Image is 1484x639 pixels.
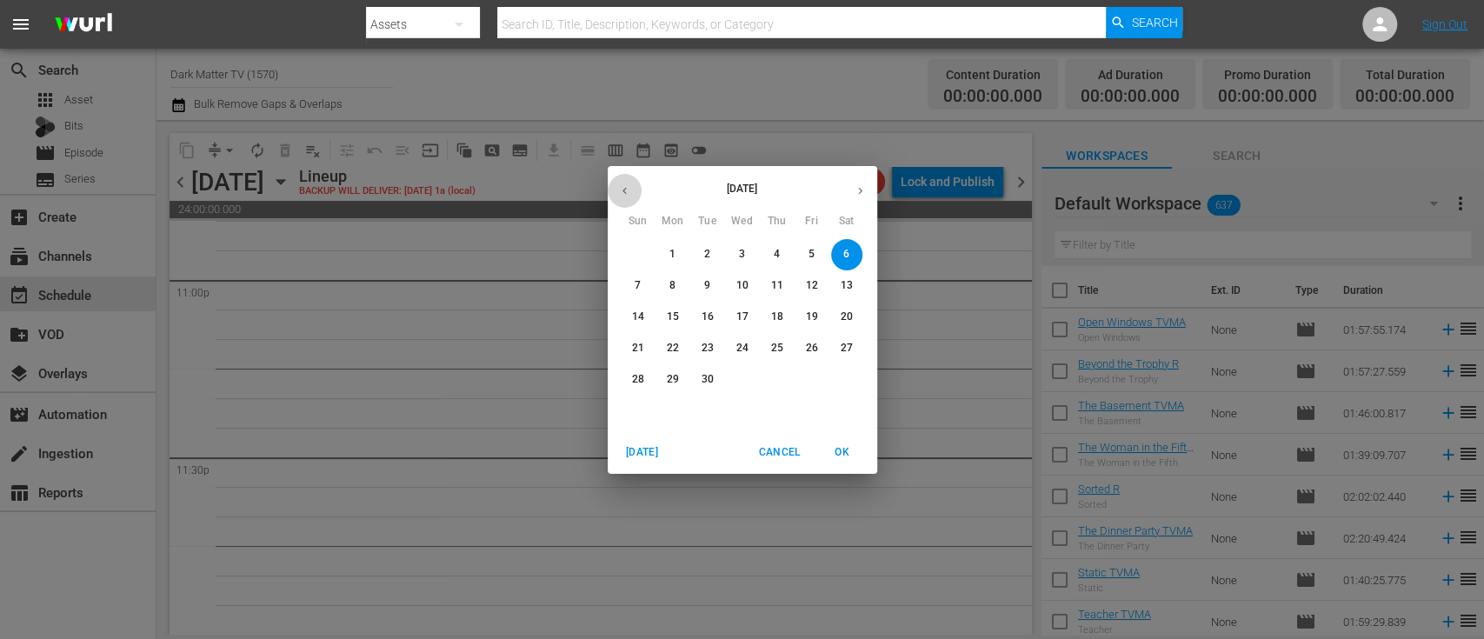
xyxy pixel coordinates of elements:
[692,270,723,302] button: 9
[701,310,713,324] p: 16
[831,239,862,270] button: 6
[635,278,641,293] p: 7
[657,333,689,364] button: 22
[622,333,654,364] button: 21
[831,213,862,230] span: Sat
[809,247,815,262] p: 5
[727,213,758,230] span: Wed
[840,310,852,324] p: 20
[701,341,713,356] p: 23
[805,278,817,293] p: 12
[796,333,828,364] button: 26
[751,438,807,467] button: Cancel
[735,310,748,324] p: 17
[805,341,817,356] p: 26
[796,239,828,270] button: 5
[666,310,678,324] p: 15
[669,278,675,293] p: 8
[727,239,758,270] button: 3
[796,270,828,302] button: 12
[642,181,843,196] p: [DATE]
[727,270,758,302] button: 10
[843,247,849,262] p: 6
[631,310,643,324] p: 14
[762,333,793,364] button: 25
[762,270,793,302] button: 11
[762,239,793,270] button: 4
[815,438,870,467] button: OK
[840,341,852,356] p: 27
[831,302,862,333] button: 20
[666,372,678,387] p: 29
[796,213,828,230] span: Fri
[762,302,793,333] button: 18
[831,270,862,302] button: 13
[10,14,31,35] span: menu
[692,302,723,333] button: 16
[727,302,758,333] button: 17
[770,278,782,293] p: 11
[622,302,654,333] button: 14
[727,333,758,364] button: 24
[666,341,678,356] p: 22
[822,443,863,462] span: OK
[631,341,643,356] p: 21
[770,341,782,356] p: 25
[631,372,643,387] p: 28
[739,247,745,262] p: 3
[692,364,723,396] button: 30
[657,270,689,302] button: 8
[805,310,817,324] p: 19
[622,270,654,302] button: 7
[735,341,748,356] p: 24
[657,239,689,270] button: 1
[774,247,780,262] p: 4
[669,247,675,262] p: 1
[42,4,125,45] img: ans4CAIJ8jUAAAAAAAAAAAAAAAAAAAAAAAAgQb4GAAAAAAAAAAAAAAAAAAAAAAAAJMjXAAAAAAAAAAAAAAAAAAAAAAAAgAT5G...
[704,247,710,262] p: 2
[735,278,748,293] p: 10
[657,364,689,396] button: 29
[657,302,689,333] button: 15
[622,443,663,462] span: [DATE]
[615,438,670,467] button: [DATE]
[840,278,852,293] p: 13
[758,443,800,462] span: Cancel
[770,310,782,324] p: 18
[701,372,713,387] p: 30
[1131,7,1177,38] span: Search
[657,213,689,230] span: Mon
[692,239,723,270] button: 2
[831,333,862,364] button: 27
[692,213,723,230] span: Tue
[622,213,654,230] span: Sun
[1422,17,1467,31] a: Sign Out
[692,333,723,364] button: 23
[762,213,793,230] span: Thu
[796,302,828,333] button: 19
[704,278,710,293] p: 9
[622,364,654,396] button: 28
